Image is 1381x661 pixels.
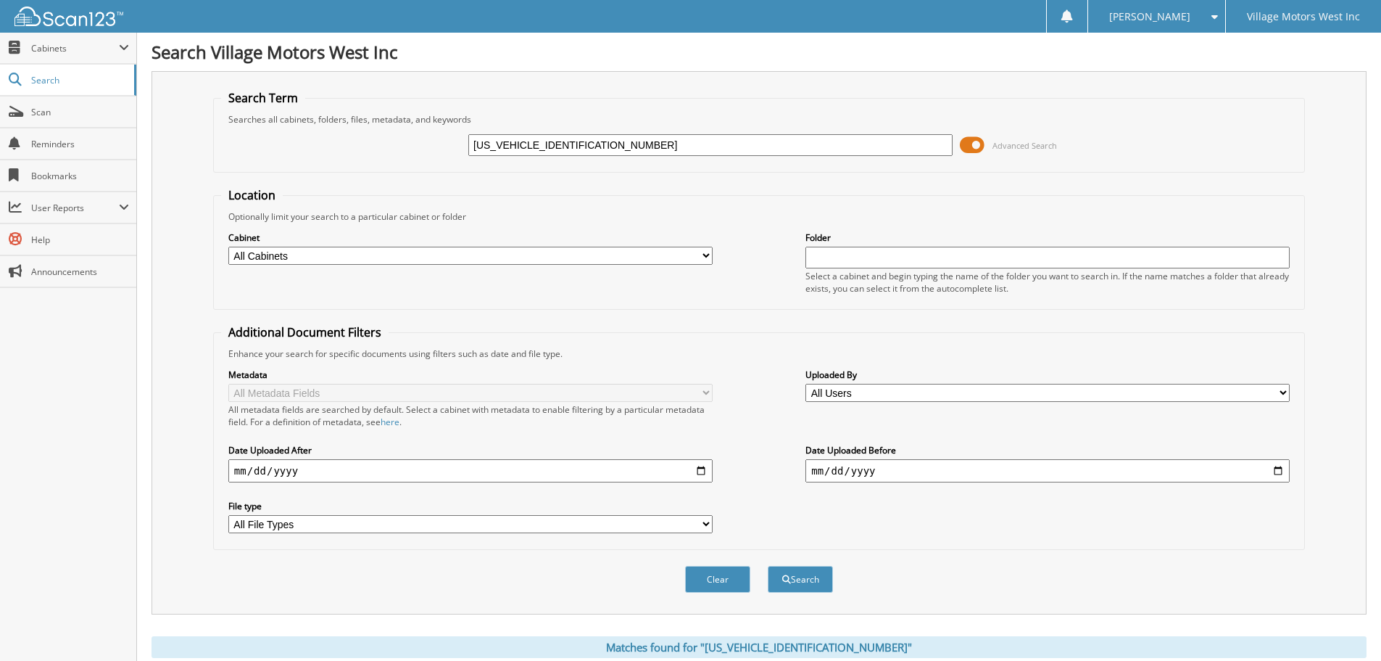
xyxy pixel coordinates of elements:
[1247,12,1360,21] span: Village Motors West Inc
[221,113,1297,126] div: Searches all cabinets, folders, files, metadata, and keywords
[31,266,129,278] span: Announcements
[805,369,1290,381] label: Uploaded By
[228,231,713,244] label: Cabinet
[221,324,389,340] legend: Additional Document Filters
[805,270,1290,295] div: Select a cabinet and begin typing the name of the folder you want to search in. If the name match...
[31,42,119,54] span: Cabinets
[221,348,1297,360] div: Enhance your search for specific documents using filters such as date and file type.
[992,140,1057,151] span: Advanced Search
[228,403,713,428] div: All metadata fields are searched by default. Select a cabinet with metadata to enable filtering b...
[381,416,399,428] a: here
[31,202,119,214] span: User Reports
[31,170,129,182] span: Bookmarks
[221,210,1297,223] div: Optionally limit your search to a particular cabinet or folder
[31,138,129,150] span: Reminders
[221,90,305,106] legend: Search Term
[31,106,129,118] span: Scan
[768,566,833,593] button: Search
[221,187,283,203] legend: Location
[228,444,713,456] label: Date Uploaded After
[31,74,127,86] span: Search
[152,636,1367,658] div: Matches found for "[US_VEHICLE_IDENTIFICATION_NUMBER]"
[805,459,1290,483] input: end
[1109,12,1190,21] span: [PERSON_NAME]
[805,231,1290,244] label: Folder
[228,459,713,483] input: start
[31,234,129,246] span: Help
[14,7,123,26] img: scan123-logo-white.svg
[805,444,1290,456] label: Date Uploaded Before
[685,566,750,593] button: Clear
[152,40,1367,64] h1: Search Village Motors West Inc
[228,369,713,381] label: Metadata
[228,500,713,512] label: File type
